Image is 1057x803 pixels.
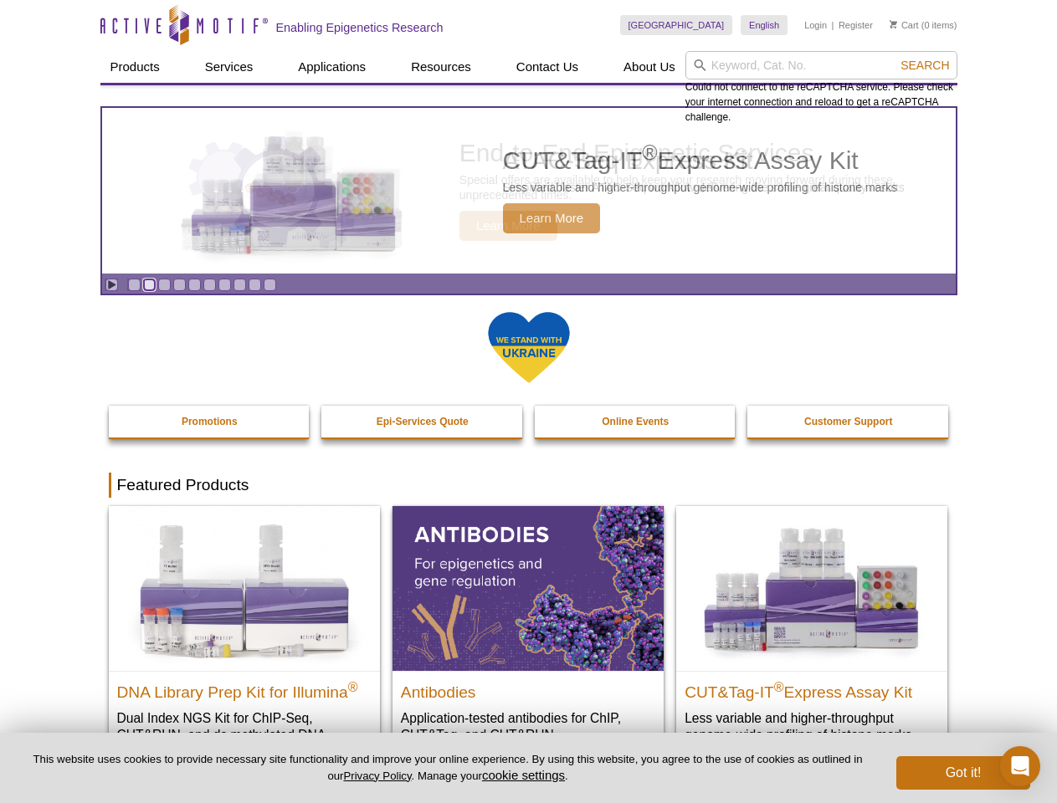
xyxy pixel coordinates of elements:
[676,506,947,760] a: CUT&Tag-IT® Express Assay Kit CUT&Tag-IT®Express Assay Kit Less variable and higher-throughput ge...
[482,768,565,782] button: cookie settings
[774,679,784,693] sup: ®
[685,51,957,125] div: Could not connect to the reCAPTCHA service. Please check your internet connection and reload to g...
[804,416,892,427] strong: Customer Support
[741,15,788,35] a: English
[195,51,264,83] a: Services
[109,473,949,498] h2: Featured Products
[895,58,954,73] button: Search
[117,709,372,760] p: Dual Index NGS Kit for ChIP-Seq, CUT&RUN, and ds methylated DNA assays.
[487,310,571,385] img: We Stand With Ukraine
[143,279,156,291] a: Go to slide 2
[503,148,898,173] h2: CUT&Tag-IT Express Assay Kit
[117,676,372,701] h2: DNA Library Prep Kit for Illumina
[685,51,957,79] input: Keyword, Cat. No.
[602,416,669,427] strong: Online Events
[896,756,1030,790] button: Got it!
[839,19,873,31] a: Register
[321,406,524,437] a: Epi-Services Quote
[173,279,186,291] a: Go to slide 4
[503,203,601,233] span: Learn More
[685,676,939,701] h2: CUT&Tag-IT Express Assay Kit
[343,770,411,782] a: Privacy Policy
[901,59,949,72] span: Search
[218,279,231,291] a: Go to slide 7
[128,279,141,291] a: Go to slide 1
[613,51,685,83] a: About Us
[102,108,956,274] article: CUT&Tag-IT Express Assay Kit
[685,709,939,744] p: Less variable and higher-throughput genome-wide profiling of histone marks​.
[233,279,246,291] a: Go to slide 8
[158,279,171,291] a: Go to slide 3
[832,15,834,35] li: |
[276,20,444,35] h2: Enabling Epigenetics Research
[182,416,238,427] strong: Promotions
[27,752,869,784] p: This website uses cookies to provide necessary site functionality and improve your online experie...
[506,51,588,83] a: Contact Us
[401,709,655,744] p: Application-tested antibodies for ChIP, CUT&Tag, and CUT&RUN.
[890,20,897,28] img: Your Cart
[156,99,432,283] img: CUT&Tag-IT Express Assay Kit
[401,51,481,83] a: Resources
[249,279,261,291] a: Go to slide 9
[890,15,957,35] li: (0 items)
[401,676,655,701] h2: Antibodies
[890,19,919,31] a: Cart
[109,506,380,776] a: DNA Library Prep Kit for Illumina DNA Library Prep Kit for Illumina® Dual Index NGS Kit for ChIP-...
[620,15,733,35] a: [GEOGRAPHIC_DATA]
[109,506,380,670] img: DNA Library Prep Kit for Illumina
[747,406,950,437] a: Customer Support
[105,279,118,291] a: Toggle autoplay
[676,506,947,670] img: CUT&Tag-IT® Express Assay Kit
[264,279,276,291] a: Go to slide 10
[188,279,201,291] a: Go to slide 5
[377,416,469,427] strong: Epi-Services Quote
[535,406,737,437] a: Online Events
[393,506,664,670] img: All Antibodies
[1000,746,1040,786] div: Open Intercom Messenger
[393,506,664,760] a: All Antibodies Antibodies Application-tested antibodies for ChIP, CUT&Tag, and CUT&RUN.
[348,679,358,693] sup: ®
[288,51,376,83] a: Applications
[100,51,170,83] a: Products
[503,180,898,195] p: Less variable and higher-throughput genome-wide profiling of histone marks
[642,141,657,164] sup: ®
[109,406,311,437] a: Promotions
[804,19,827,31] a: Login
[203,279,216,291] a: Go to slide 6
[102,108,956,274] a: CUT&Tag-IT Express Assay Kit CUT&Tag-IT®Express Assay Kit Less variable and higher-throughput gen...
